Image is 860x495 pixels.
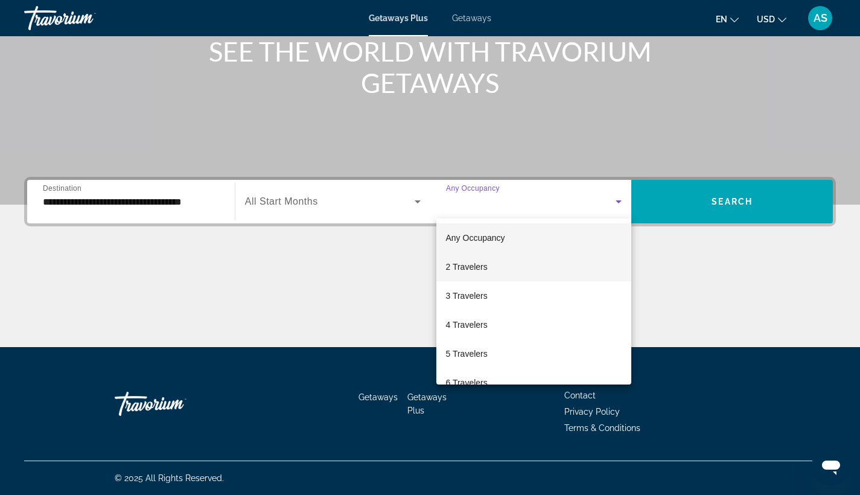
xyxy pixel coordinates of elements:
span: 3 Travelers [446,289,488,303]
span: 2 Travelers [446,260,488,274]
iframe: Кнопка запуска окна обмена сообщениями [812,447,850,485]
span: 4 Travelers [446,318,488,332]
span: Any Occupancy [446,233,505,243]
span: 6 Travelers [446,375,488,390]
span: 5 Travelers [446,346,488,361]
